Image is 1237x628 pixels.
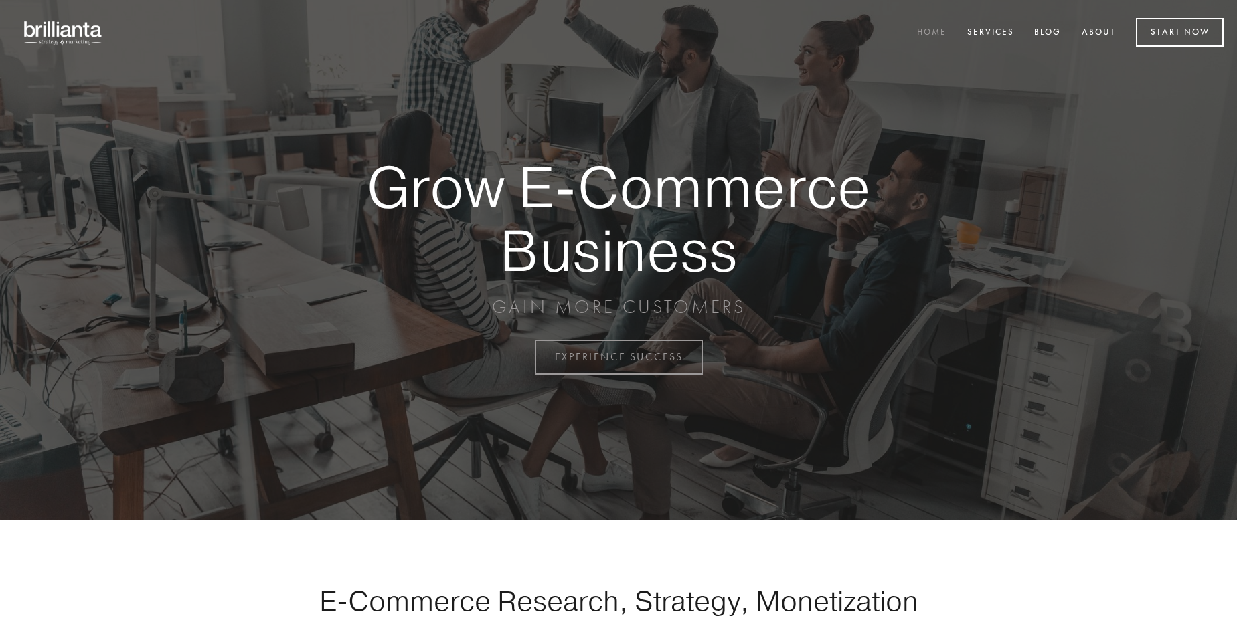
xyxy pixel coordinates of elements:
h1: E-Commerce Research, Strategy, Monetization [277,584,960,617]
img: brillianta - research, strategy, marketing [13,13,114,52]
a: About [1073,22,1125,44]
strong: Grow E-Commerce Business [320,155,917,282]
a: EXPERIENCE SUCCESS [535,340,703,375]
a: Home [908,22,955,44]
a: Start Now [1136,18,1224,47]
a: Blog [1025,22,1070,44]
a: Services [959,22,1023,44]
p: GAIN MORE CUSTOMERS [320,295,917,319]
